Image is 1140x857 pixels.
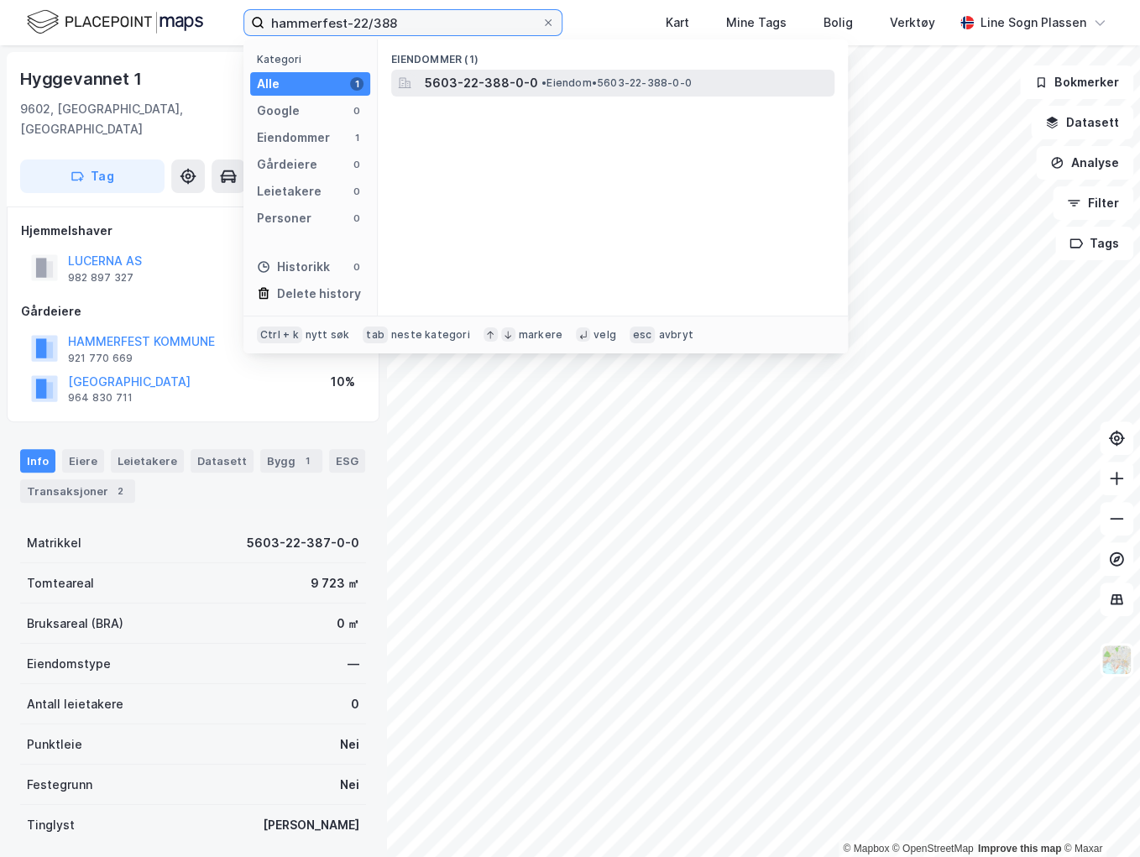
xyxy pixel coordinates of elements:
div: Kategori [257,53,370,65]
span: • [541,76,546,89]
div: 1 [299,452,316,469]
div: [PERSON_NAME] [263,815,359,835]
div: Personer [257,208,311,228]
div: 1 [350,77,363,91]
div: ESG [329,449,365,473]
span: 5603-22-388-0-0 [425,73,538,93]
a: Mapbox [843,843,889,854]
div: Gårdeiere [21,301,365,321]
div: Eiere [62,449,104,473]
div: Matrikkel [27,533,81,553]
button: Datasett [1031,106,1133,139]
div: Info [20,449,55,473]
div: 0 [350,158,363,171]
div: Kontrollprogram for chat [1056,776,1140,857]
div: 0 [350,212,363,225]
div: 9 723 ㎡ [311,573,359,593]
div: 0 [350,185,363,198]
div: Gårdeiere [257,154,317,175]
div: 5603-22-387-0-0 [247,533,359,553]
div: 982 897 327 [68,271,133,285]
div: Mine Tags [726,13,787,33]
div: tab [363,327,388,343]
a: OpenStreetMap [892,843,974,854]
button: Tag [20,159,165,193]
span: Eiendom • 5603-22-388-0-0 [541,76,692,90]
div: Transaksjoner [20,479,135,503]
div: Delete history [277,284,361,304]
div: Bygg [260,449,322,473]
div: 1 [350,131,363,144]
div: Hyggevannet 1 [20,65,144,92]
div: 0 ㎡ [337,614,359,634]
button: Analyse [1036,146,1133,180]
div: 2 [112,483,128,499]
div: 921 770 669 [68,352,133,365]
div: 0 [351,694,359,714]
div: Bolig [824,13,853,33]
div: 0 [350,260,363,274]
div: — [348,654,359,674]
div: Datasett [191,449,254,473]
div: avbryt [658,328,693,342]
button: Tags [1055,227,1133,260]
div: 10% [331,372,355,392]
div: Nei [340,734,359,755]
div: Google [257,101,300,121]
div: Punktleie [27,734,82,755]
div: neste kategori [391,328,470,342]
div: Verktøy [890,13,935,33]
div: Historikk [257,257,330,277]
a: Improve this map [978,843,1061,854]
div: Hjemmelshaver [21,221,365,241]
div: Antall leietakere [27,694,123,714]
div: velg [594,328,616,342]
div: 964 830 711 [68,391,133,405]
div: 9602, [GEOGRAPHIC_DATA], [GEOGRAPHIC_DATA] [20,99,263,139]
div: Eiendomstype [27,654,111,674]
iframe: Chat Widget [1056,776,1140,857]
div: nytt søk [306,328,350,342]
div: Leietakere [111,449,184,473]
div: Bruksareal (BRA) [27,614,123,634]
div: Ctrl + k [257,327,302,343]
button: Filter [1053,186,1133,220]
div: Eiendommer (1) [378,39,848,70]
div: Tomteareal [27,573,94,593]
div: Alle [257,74,280,94]
div: esc [630,327,656,343]
div: markere [519,328,562,342]
div: Tinglyst [27,815,75,835]
div: Leietakere [257,181,322,201]
button: Bokmerker [1020,65,1133,99]
div: Kart [666,13,689,33]
div: Nei [340,775,359,795]
div: Festegrunn [27,775,92,795]
img: Z [1101,644,1132,676]
img: logo.f888ab2527a4732fd821a326f86c7f29.svg [27,8,203,37]
div: Line Sogn Plassen [981,13,1086,33]
div: 0 [350,104,363,118]
div: Eiendommer [257,128,330,148]
input: Søk på adresse, matrikkel, gårdeiere, leietakere eller personer [264,10,541,35]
